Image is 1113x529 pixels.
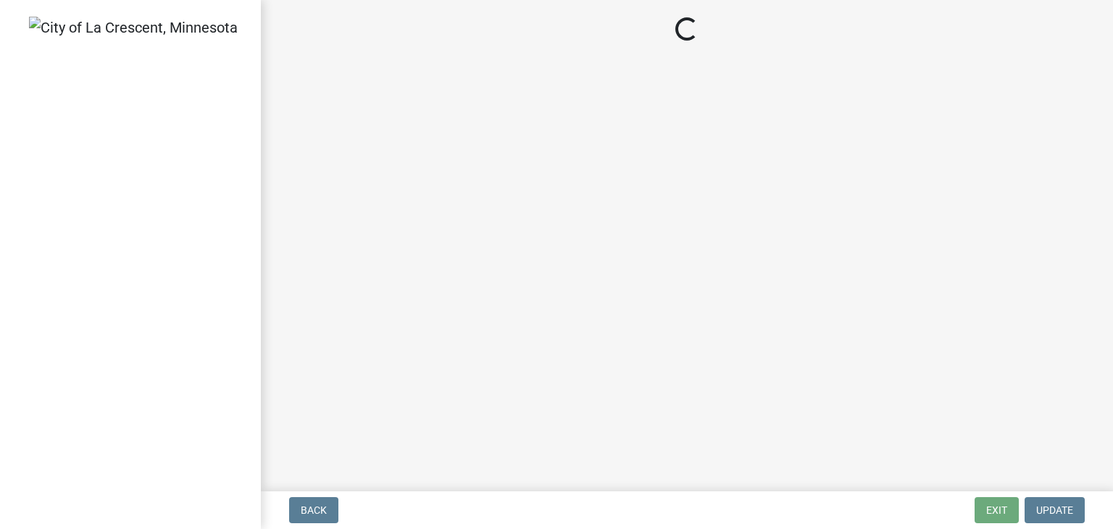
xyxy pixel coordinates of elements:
button: Exit [975,497,1019,523]
span: Back [301,504,327,516]
span: Update [1036,504,1073,516]
button: Back [289,497,338,523]
button: Update [1025,497,1085,523]
img: City of La Crescent, Minnesota [29,17,238,38]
